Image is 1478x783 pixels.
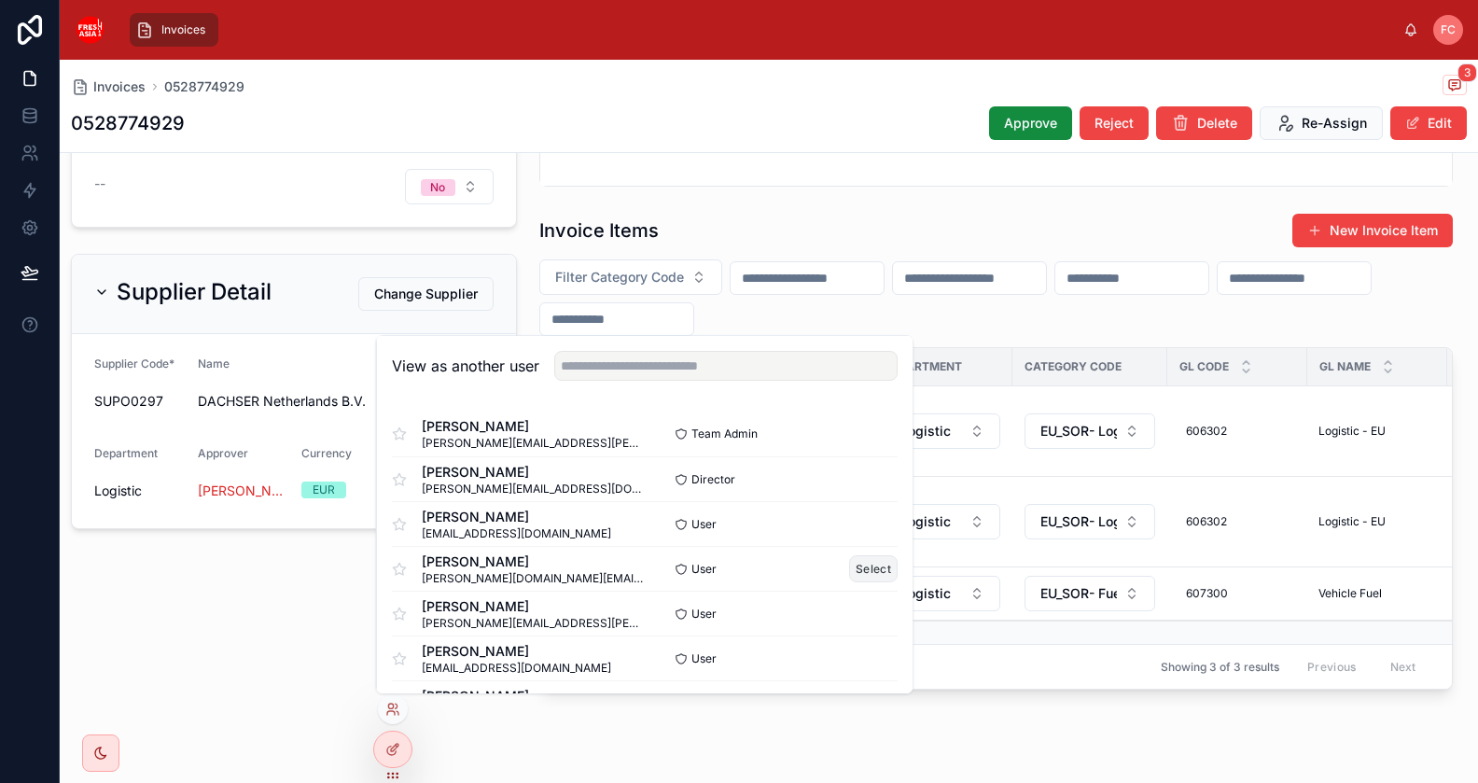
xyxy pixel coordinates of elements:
[555,268,684,287] span: Filter Category Code
[989,106,1072,140] button: Approve
[422,661,611,676] span: [EMAIL_ADDRESS][DOMAIN_NAME]
[1161,660,1279,675] span: Showing 3 of 3 results
[422,571,645,586] span: [PERSON_NAME][DOMAIN_NAME][EMAIL_ADDRESS][PERSON_NAME][DOMAIN_NAME]
[691,607,717,622] span: User
[1457,63,1477,82] span: 3
[422,552,645,571] span: [PERSON_NAME]
[691,562,717,577] span: User
[1186,586,1228,601] span: 607300
[422,687,645,706] span: [PERSON_NAME]
[1318,424,1386,439] span: Logistic - EU
[1025,576,1155,611] button: Select Button
[358,277,494,311] button: Change Supplier
[198,482,286,500] a: [PERSON_NAME]
[1040,422,1117,440] span: EU_SOR- Logistics_Delivery
[1080,106,1149,140] button: Reject
[1318,586,1382,601] span: Vehicle Fuel
[1040,584,1117,603] span: EU_SOR- Fuel_Fuel
[422,463,645,482] span: [PERSON_NAME]
[1443,75,1467,98] button: 3
[422,642,611,661] span: [PERSON_NAME]
[691,472,735,487] span: Director
[313,482,335,498] div: EUR
[422,482,645,496] span: [PERSON_NAME][EMAIL_ADDRESS][DOMAIN_NAME]
[1095,114,1134,133] span: Reject
[885,576,1000,611] button: Select Button
[1197,114,1237,133] span: Delete
[1292,214,1453,247] button: New Invoice Item
[301,446,352,460] span: Currency
[422,436,645,451] span: [PERSON_NAME][EMAIL_ADDRESS][PERSON_NAME][DOMAIN_NAME]
[130,13,218,47] a: Invoices
[164,77,244,96] a: 0528774929
[1260,106,1383,140] button: Re-Assign
[1302,114,1367,133] span: Re-Assign
[1318,514,1386,529] span: Logistic - EU
[900,512,951,531] span: Logistic
[900,422,951,440] span: Logistic
[75,15,105,45] img: App logo
[900,584,951,603] span: Logistic
[1040,512,1117,531] span: EU_SOR- Logistics_Delivery
[849,555,898,582] button: Select
[1156,106,1252,140] button: Delete
[405,169,494,204] button: Select Button
[422,508,611,526] span: [PERSON_NAME]
[1441,22,1456,37] span: FC
[422,417,645,436] span: [PERSON_NAME]
[691,517,717,532] span: User
[430,179,445,196] div: No
[94,482,142,500] span: Logistic
[691,426,758,441] span: Team Admin
[539,259,722,295] button: Select Button
[71,110,185,136] h1: 0528774929
[1186,514,1227,529] span: 606302
[422,616,645,631] span: [PERSON_NAME][EMAIL_ADDRESS][PERSON_NAME][DOMAIN_NAME]
[1025,504,1155,539] button: Select Button
[161,22,205,37] span: Invoices
[93,77,146,96] span: Invoices
[1025,413,1155,449] button: Select Button
[1025,359,1122,374] span: Category Code
[1390,106,1467,140] button: Edit
[120,9,1403,50] div: scrollable content
[94,446,158,460] span: Department
[198,392,390,411] span: DACHSER Netherlands B.V.
[885,504,1000,539] button: Select Button
[198,446,248,460] span: Approver
[885,413,1000,449] button: Select Button
[94,357,174,371] span: Supplier Code*
[422,597,645,616] span: [PERSON_NAME]
[1319,359,1371,374] span: GL Name
[539,217,659,244] h1: Invoice Items
[691,651,717,666] span: User
[1179,359,1229,374] span: GL Code
[94,392,183,411] span: SUPO0297
[117,277,272,307] h2: Supplier Detail
[392,355,539,377] h2: View as another user
[422,526,611,541] span: [EMAIL_ADDRESS][DOMAIN_NAME]
[71,77,146,96] a: Invoices
[198,357,230,371] span: Name
[94,175,105,193] span: --
[374,285,478,303] span: Change Supplier
[1186,424,1227,439] span: 606302
[885,359,962,374] span: Department
[1004,114,1057,133] span: Approve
